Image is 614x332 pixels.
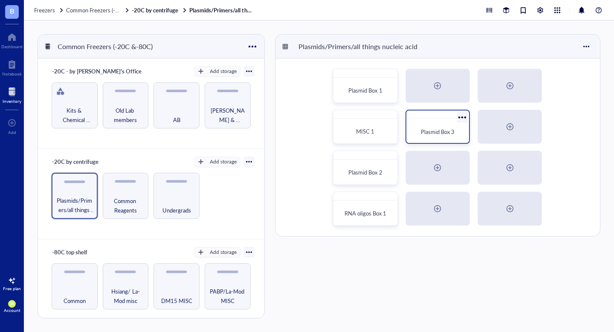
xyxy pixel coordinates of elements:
span: Plasmids/Primers/all things nucleic acid [56,196,93,215]
a: -20C by centrifugePlasmids/Primers/all things nucleic acid [132,6,253,14]
div: Add storage [210,67,237,75]
span: AB [173,115,180,125]
button: Add storage [194,247,240,257]
span: Common Freezers (-20C &-80C) [66,6,145,14]
div: Account [4,308,20,313]
div: Add [8,130,16,135]
span: Plasmid Box 1 [348,86,382,94]
a: Inventory [3,85,21,104]
div: -20C - by [PERSON_NAME]'s Office [48,65,145,77]
span: Plasmid Box 2 [348,168,382,176]
a: Notebook [2,58,22,76]
span: [PERSON_NAME] & [PERSON_NAME] [209,106,247,125]
span: PABP/La-Mod MISC [209,287,247,306]
div: -80C top shelf [48,246,99,258]
a: Dashboard [1,30,23,49]
div: -20C by centrifuge [48,156,102,168]
span: Freezers [34,6,55,14]
div: Notebook [2,71,22,76]
span: SA [10,302,14,306]
button: Add storage [194,157,240,167]
span: B [10,6,14,16]
span: Common Reagents [107,196,145,215]
div: Dashboard [1,44,23,49]
span: Common [64,296,86,306]
span: Undergrads [162,206,191,215]
span: RNA oligos Box 1 [345,209,386,217]
div: Add storage [210,248,237,256]
div: Plasmids/Primers/all things nucleic acid [295,39,421,54]
a: Common Freezers (-20C &-80C) [66,6,130,14]
div: Add storage [210,158,237,166]
span: Old Lab members [107,106,145,125]
span: Hsiang/ La-Mod misc [107,287,145,306]
button: Add storage [194,66,240,76]
span: Kits & Chemical Reagents [55,106,94,125]
a: Freezers [34,6,64,14]
span: Plasmid Box 3 [421,128,455,136]
span: MISC 1 [356,127,374,135]
div: Inventory [3,99,21,104]
div: Free plan [3,286,21,291]
div: Common Freezers (-20C &-80C) [54,39,156,54]
span: DM15 MISC [161,296,192,306]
